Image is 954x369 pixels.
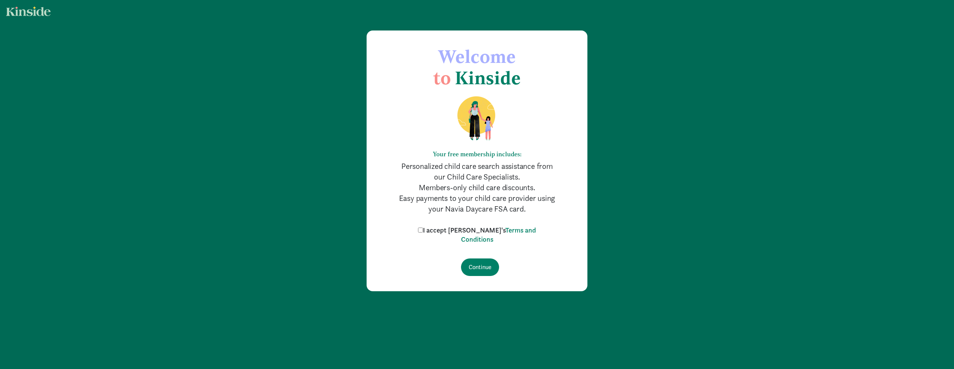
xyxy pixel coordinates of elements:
[6,6,51,16] img: light.svg
[455,67,521,89] span: Kinside
[438,45,516,67] span: Welcome
[461,226,536,244] a: Terms and Conditions
[397,161,557,182] p: Personalized child care search assistance from our Child Care Specialists.
[397,151,557,158] h6: Your free membership includes:
[448,96,506,141] img: illustration-mom-daughter.png
[416,226,538,244] label: I accept [PERSON_NAME]'s
[461,258,499,276] input: Continue
[397,182,557,193] p: Members-only child care discounts.
[433,67,451,89] span: to
[418,228,423,233] input: I accept [PERSON_NAME]'sTerms and Conditions
[397,193,557,214] p: Easy payments to your child care provider using your Navia Daycare FSA card.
